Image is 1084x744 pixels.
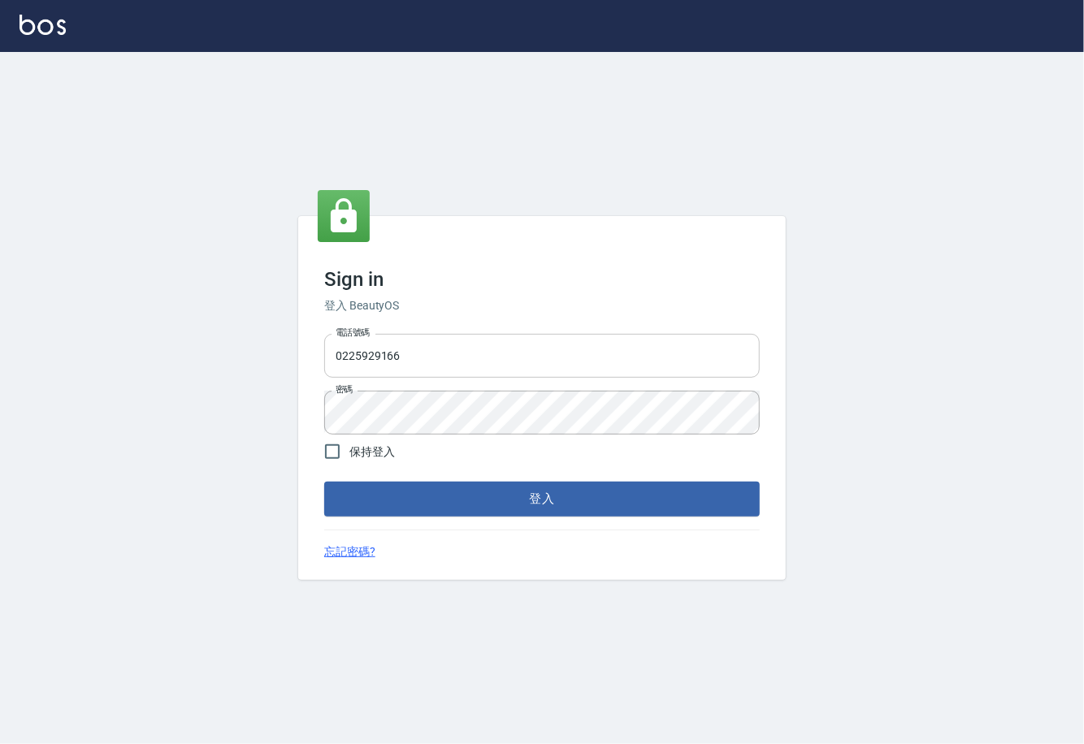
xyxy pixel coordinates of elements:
[324,297,760,314] h6: 登入 BeautyOS
[336,383,353,396] label: 密碼
[20,15,66,35] img: Logo
[324,268,760,291] h3: Sign in
[349,443,395,461] span: 保持登入
[336,327,370,339] label: 電話號碼
[324,543,375,560] a: 忘記密碼?
[324,482,760,516] button: 登入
